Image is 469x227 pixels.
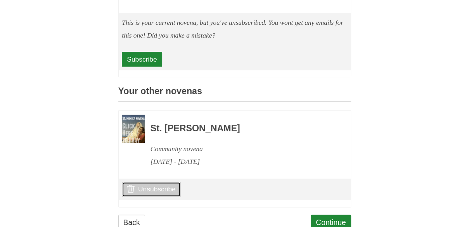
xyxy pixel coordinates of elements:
[122,19,343,39] em: This is your current novena, but you've unsubscribed. You wont get any emails for this one! Did y...
[151,143,330,155] div: Community novena
[122,182,180,196] a: Unsubscribe
[122,115,145,143] img: Novena image
[118,86,351,101] h3: Your other novenas
[151,124,330,134] h3: St. [PERSON_NAME]
[122,52,162,67] a: Subscribe
[151,155,330,168] div: [DATE] - [DATE]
